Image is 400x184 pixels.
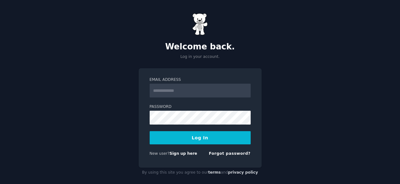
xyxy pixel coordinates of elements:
[139,168,262,178] div: By using this site you agree to our and
[228,170,258,175] a: privacy policy
[208,170,221,175] a: terms
[150,131,251,144] button: Log In
[169,151,197,156] a: Sign up here
[150,104,251,110] label: Password
[192,13,208,35] img: Gummy Bear
[150,77,251,83] label: Email Address
[139,54,262,60] p: Log in your account.
[150,151,170,156] span: New user?
[209,151,251,156] a: Forgot password?
[139,42,262,52] h2: Welcome back.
